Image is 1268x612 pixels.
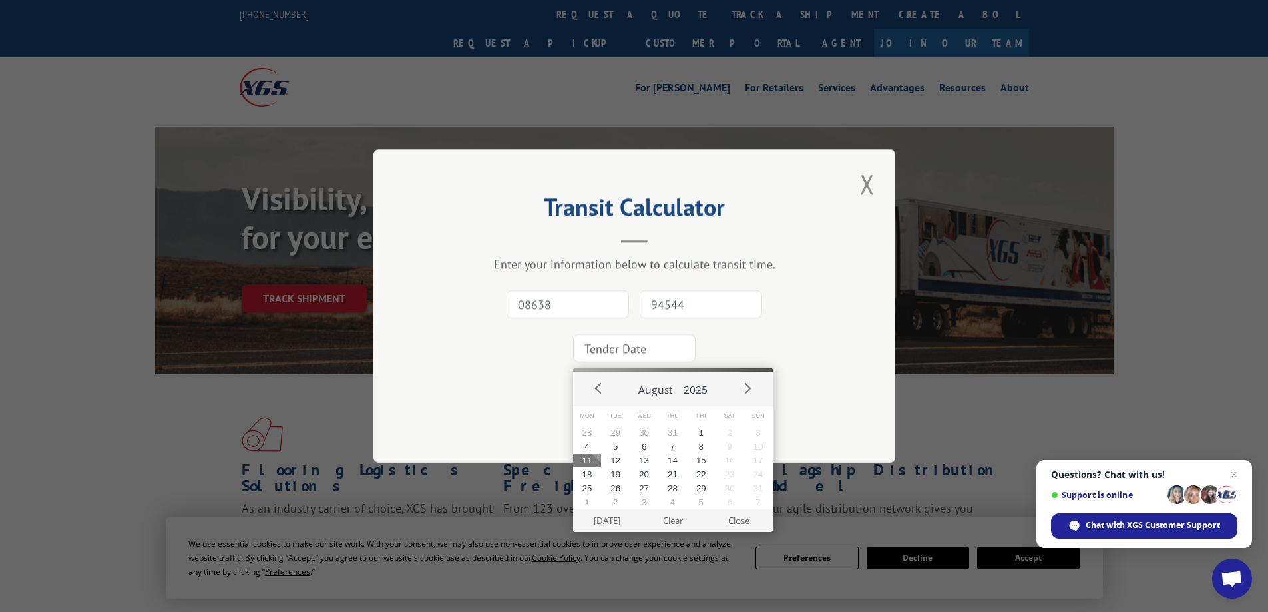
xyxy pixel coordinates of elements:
[573,406,602,426] span: Mon
[507,290,629,318] input: Origin Zip
[744,495,773,509] button: 7
[630,440,658,454] button: 6
[601,454,630,467] button: 12
[687,440,716,454] button: 8
[640,509,706,532] button: Clear
[630,426,658,440] button: 30
[601,481,630,495] button: 26
[633,372,678,402] button: August
[589,378,609,398] button: Prev
[744,467,773,481] button: 24
[678,372,713,402] button: 2025
[687,467,716,481] button: 22
[687,481,716,495] button: 29
[744,440,773,454] button: 10
[601,406,630,426] span: Tue
[573,426,602,440] button: 28
[601,467,630,481] button: 19
[573,440,602,454] button: 4
[658,495,687,509] button: 4
[658,440,687,454] button: 7
[658,426,687,440] button: 31
[1051,513,1237,539] span: Chat with XGS Customer Support
[573,467,602,481] button: 18
[630,481,658,495] button: 27
[658,454,687,467] button: 14
[630,406,658,426] span: Wed
[573,454,602,467] button: 11
[716,454,744,467] button: 16
[1051,490,1163,500] span: Support is online
[630,467,658,481] button: 20
[574,509,640,532] button: [DATE]
[687,406,716,426] span: Fri
[744,454,773,467] button: 17
[601,495,630,509] button: 2
[744,481,773,495] button: 31
[573,481,602,495] button: 25
[687,454,716,467] button: 15
[630,454,658,467] button: 13
[658,406,687,426] span: Thu
[601,440,630,454] button: 5
[601,426,630,440] button: 29
[630,495,658,509] button: 3
[744,406,773,426] span: Sun
[1051,469,1237,480] span: Questions? Chat with us!
[716,481,744,495] button: 30
[1086,519,1220,531] span: Chat with XGS Customer Support
[1212,559,1252,599] a: Open chat
[744,426,773,440] button: 3
[640,290,762,318] input: Dest. Zip
[716,406,744,426] span: Sat
[440,256,829,272] div: Enter your information below to calculate transit time.
[716,440,744,454] button: 9
[737,378,757,398] button: Next
[573,495,602,509] button: 1
[706,509,771,532] button: Close
[716,426,744,440] button: 2
[440,198,829,223] h2: Transit Calculator
[687,495,716,509] button: 5
[573,334,696,362] input: Tender Date
[658,481,687,495] button: 28
[658,467,687,481] button: 21
[856,166,879,202] button: Close modal
[716,495,744,509] button: 6
[687,426,716,440] button: 1
[716,467,744,481] button: 23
